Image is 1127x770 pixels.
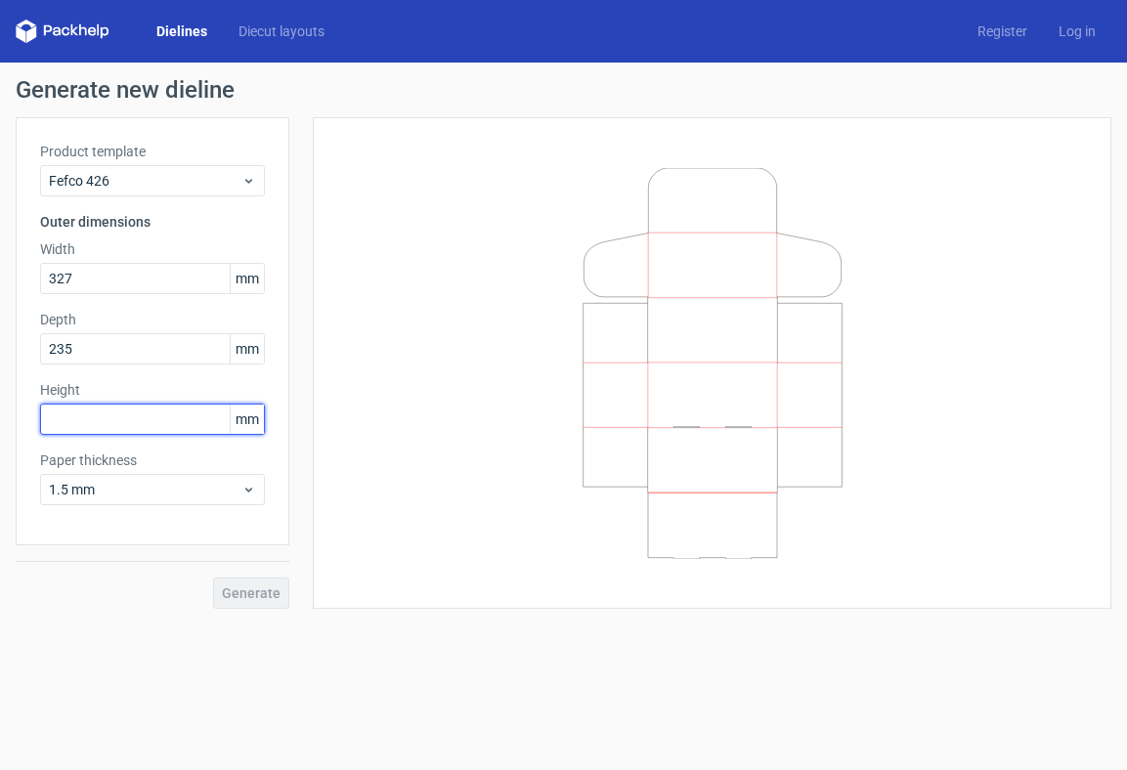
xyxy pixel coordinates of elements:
[40,142,265,161] label: Product template
[40,239,265,259] label: Width
[230,334,264,364] span: mm
[16,78,1111,102] h1: Generate new dieline
[223,21,340,41] a: Diecut layouts
[40,212,265,232] h3: Outer dimensions
[40,380,265,400] label: Height
[1043,21,1111,41] a: Log in
[40,450,265,470] label: Paper thickness
[230,405,264,434] span: mm
[49,171,241,191] span: Fefco 426
[962,21,1043,41] a: Register
[40,310,265,329] label: Depth
[49,480,241,499] span: 1.5 mm
[141,21,223,41] a: Dielines
[230,264,264,293] span: mm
